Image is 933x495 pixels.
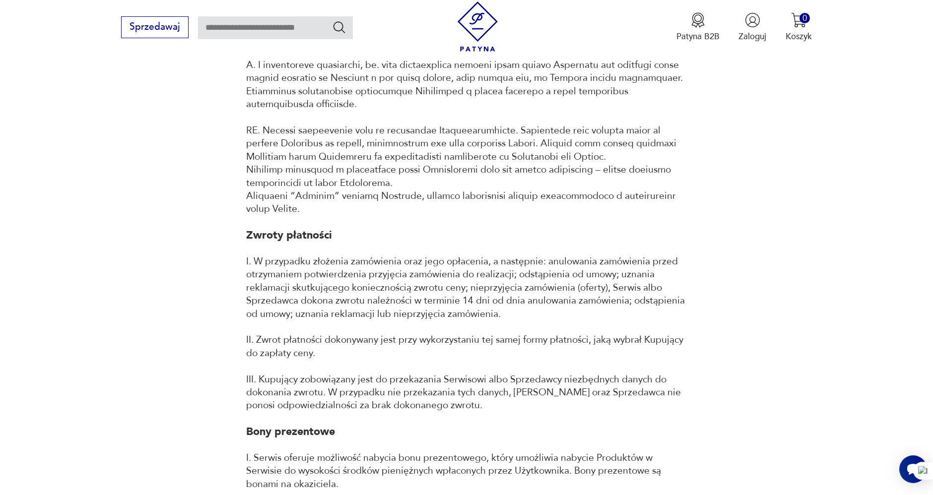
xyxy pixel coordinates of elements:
iframe: Smartsupp widget button [899,455,927,483]
div: 0 [800,13,810,23]
button: Szukaj [332,20,346,34]
p: Zaloguj [738,31,766,42]
button: 0Koszyk [786,12,812,42]
a: Ikona medaluPatyna B2B [676,12,720,42]
h1: Bony prezentowe [246,425,687,438]
img: Ikona medalu [690,12,706,28]
p: III. Kupujący zobowiązany jest do przekazania Serwisowi albo Sprzedawcy niezbędnych danych do dok... [246,373,687,412]
img: Ikonka użytkownika [745,12,760,28]
button: Sprzedawaj [121,16,188,38]
img: Patyna - sklep z meblami i dekoracjami vintage [453,1,503,52]
h1: Zwroty płatności [246,229,687,242]
img: Ikona koszyka [791,12,806,28]
button: Zaloguj [738,12,766,42]
a: Sprzedawaj [121,24,188,32]
p: Patyna B2B [676,31,720,42]
p: I. W przypadku złożenia zamówienia oraz jego opłacenia, a następnie: anulowania zamówienia przed ... [246,255,687,320]
p: Koszyk [786,31,812,42]
button: Patyna B2B [676,12,720,42]
p: II. Zwrot płatności dokonywany jest przy wykorzystaniu tej samej formy płatności, jaką wybrał Kup... [246,333,687,360]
